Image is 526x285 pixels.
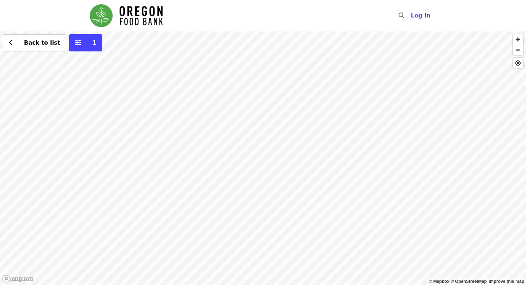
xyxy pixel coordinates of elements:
button: Log in [405,9,436,23]
button: Back to list [3,34,66,51]
span: Back to list [24,39,60,46]
input: Search [409,7,414,24]
span: Log in [411,12,430,19]
a: Mapbox logo [2,275,34,283]
i: sliders-h icon [75,39,81,46]
i: search icon [399,12,404,19]
a: Mapbox [429,279,450,284]
button: More filters (1 selected) [69,34,102,51]
button: Zoom Out [513,45,523,55]
button: Find My Location [513,58,523,68]
button: Zoom In [513,34,523,45]
i: chevron-left icon [9,39,13,46]
a: Map feedback [489,279,524,284]
img: Oregon Food Bank - Home [90,4,163,27]
a: OpenStreetMap [450,279,487,284]
span: 1 [92,39,96,46]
